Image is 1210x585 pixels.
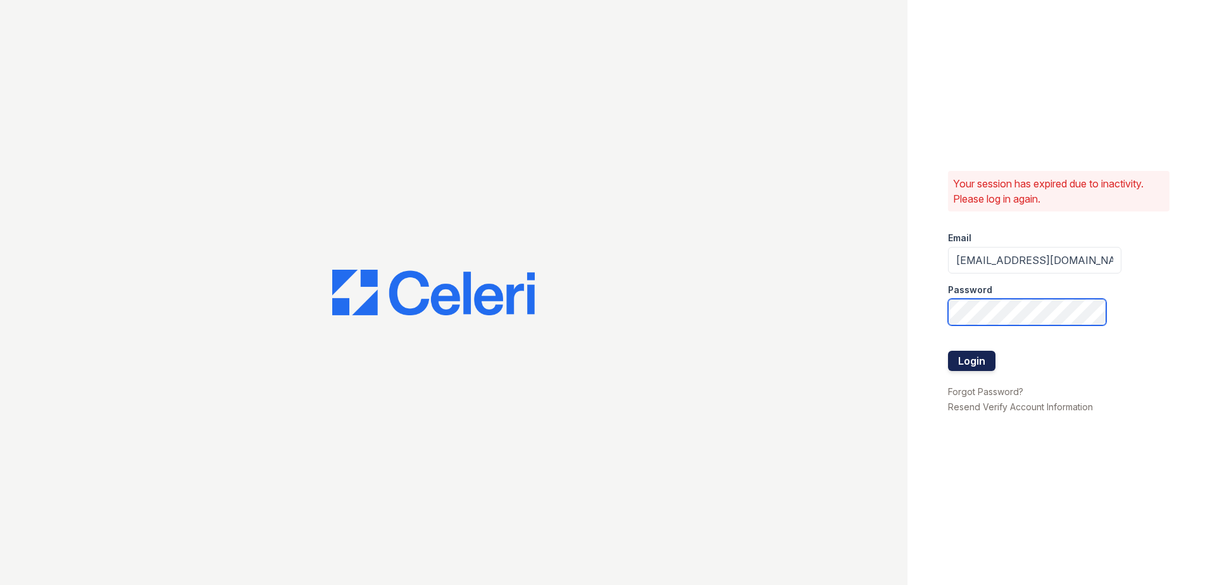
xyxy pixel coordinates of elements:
[948,232,971,244] label: Email
[953,176,1164,206] p: Your session has expired due to inactivity. Please log in again.
[332,270,535,315] img: CE_Logo_Blue-a8612792a0a2168367f1c8372b55b34899dd931a85d93a1a3d3e32e68fde9ad4.png
[948,386,1023,397] a: Forgot Password?
[948,401,1093,412] a: Resend Verify Account Information
[948,351,995,371] button: Login
[948,284,992,296] label: Password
